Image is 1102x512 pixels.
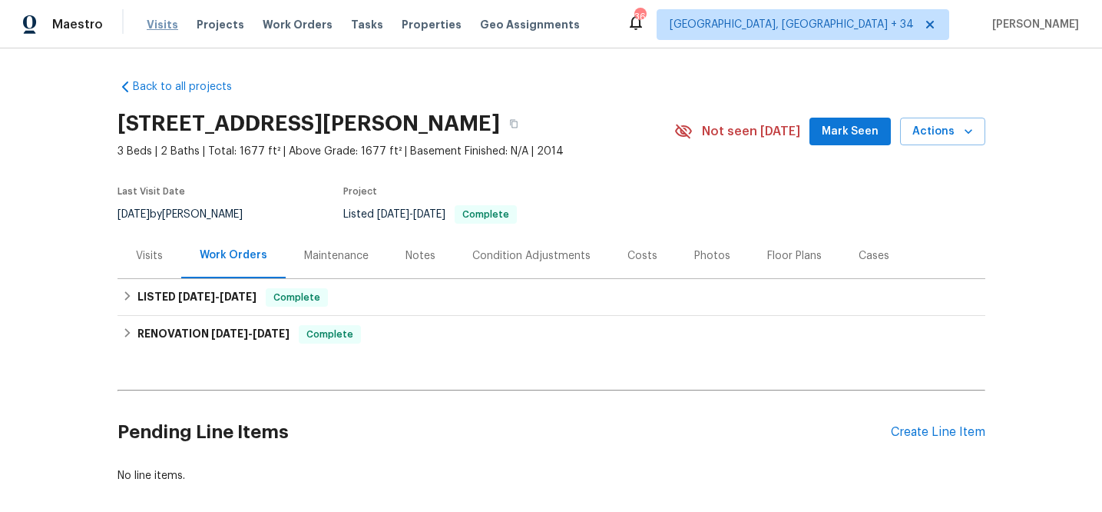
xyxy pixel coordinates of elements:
[343,187,377,196] span: Project
[822,122,879,141] span: Mark Seen
[809,118,891,146] button: Mark Seen
[634,9,645,25] div: 360
[377,209,445,220] span: -
[211,328,248,339] span: [DATE]
[900,118,985,146] button: Actions
[405,248,435,264] div: Notes
[300,327,359,342] span: Complete
[137,288,256,307] h6: LISTED
[147,17,178,32] span: Visits
[117,468,985,484] div: No line items.
[912,122,973,141] span: Actions
[178,291,215,302] span: [DATE]
[117,209,150,220] span: [DATE]
[117,397,891,468] h2: Pending Line Items
[670,17,914,32] span: [GEOGRAPHIC_DATA], [GEOGRAPHIC_DATA] + 34
[627,248,657,264] div: Costs
[456,210,515,219] span: Complete
[220,291,256,302] span: [DATE]
[304,248,369,264] div: Maintenance
[472,248,591,264] div: Condition Adjustments
[117,205,261,224] div: by [PERSON_NAME]
[767,248,822,264] div: Floor Plans
[137,325,290,344] h6: RENOVATION
[986,17,1079,32] span: [PERSON_NAME]
[343,209,517,220] span: Listed
[117,279,985,316] div: LISTED [DATE]-[DATE]Complete
[117,316,985,353] div: RENOVATION [DATE]-[DATE]Complete
[702,124,800,139] span: Not seen [DATE]
[263,17,333,32] span: Work Orders
[52,17,103,32] span: Maestro
[351,19,383,30] span: Tasks
[267,290,326,305] span: Complete
[117,187,185,196] span: Last Visit Date
[253,328,290,339] span: [DATE]
[413,209,445,220] span: [DATE]
[117,79,265,95] a: Back to all projects
[197,17,244,32] span: Projects
[211,328,290,339] span: -
[117,116,500,131] h2: [STREET_ADDRESS][PERSON_NAME]
[377,209,409,220] span: [DATE]
[178,291,256,302] span: -
[117,144,674,159] span: 3 Beds | 2 Baths | Total: 1677 ft² | Above Grade: 1677 ft² | Basement Finished: N/A | 2014
[859,248,889,264] div: Cases
[402,17,462,32] span: Properties
[500,110,528,138] button: Copy Address
[694,248,730,264] div: Photos
[136,248,163,264] div: Visits
[200,248,267,263] div: Work Orders
[891,425,985,440] div: Create Line Item
[480,17,580,32] span: Geo Assignments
